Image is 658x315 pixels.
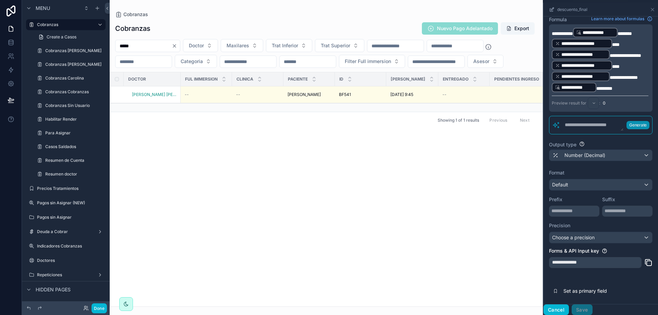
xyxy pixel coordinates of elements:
label: Precios Tratamientos [37,186,104,191]
button: Select Button [467,55,503,68]
label: Repeticiones [37,272,95,278]
button: Set as primary field [549,283,653,299]
a: Cobranzas [PERSON_NAME] [34,45,106,56]
label: Prefix [549,196,599,203]
a: Cobranzas Sin Usuario [34,100,106,111]
span: Categoria [181,58,203,65]
h1: Cobranzas [115,24,150,33]
span: descuento_final [557,7,587,12]
button: Done [92,303,107,313]
button: Generate [626,121,649,129]
label: Pagos sin Asignar (NEW) [37,200,104,206]
span: Paciente [288,76,308,82]
span: Create a Casos [47,34,76,40]
a: [PERSON_NAME] [PERSON_NAME] [132,92,176,97]
button: Select Button [339,55,405,68]
span: Choose a precision [552,234,595,240]
span: BF541 [339,92,351,97]
span: Doctor [189,42,204,49]
span: Filter Full immersion [345,58,391,65]
a: Cobranzas Cobranzas [34,86,106,97]
a: Precios Tratamientos [26,183,106,194]
a: Pagos sin Asignar [26,212,106,223]
span: Menu [36,5,50,12]
label: Habilitar Render [45,117,104,122]
span: Clinica [236,76,253,82]
a: BF541 [339,92,382,97]
span: -- [185,92,189,97]
a: Create a Casos [34,32,106,43]
span: Set as primary field [563,288,648,294]
label: Output type [549,141,576,148]
span: [DATE] 9:45 [390,92,413,97]
div: Preview result for : [552,97,600,109]
a: Doctores [26,255,106,266]
label: Doctores [37,258,104,263]
a: Cobranzas Carolina [34,73,106,84]
span: 0 [603,100,606,106]
label: Resumen de Cuenta [45,158,104,163]
label: Cobranzas [PERSON_NAME] [45,62,104,67]
a: -- [442,92,486,97]
a: Cobranzas [26,19,106,30]
span: Entregado [443,76,468,82]
a: Pagos sin Asignar (NEW) [26,197,106,208]
a: Cobranzas [115,11,148,18]
a: Resumen doctor [34,169,106,180]
label: Precision [549,222,653,229]
span: Showing 1 of 1 results [438,118,479,123]
p: Generate [629,122,647,128]
span: Asesor [473,58,489,65]
span: [PERSON_NAME] [391,76,425,82]
label: Indicadores Cobranzas [37,243,104,249]
a: Habilitar Render [34,114,106,125]
span: Trat Inferior [272,42,298,49]
button: Select Button [175,55,217,68]
label: Pagos sin Asignar [37,215,104,220]
label: Format [549,169,653,176]
span: Ful immersion [185,76,218,82]
a: Learn more about formulas [591,16,653,22]
label: Casos Saldados [45,144,104,149]
button: Choose a precision [549,232,653,243]
label: Cobranzas Carolina [45,75,104,81]
a: -- [185,92,228,97]
label: Cobranzas [PERSON_NAME] [45,48,104,53]
span: ID [339,76,343,82]
span: Maxilares [227,42,249,49]
label: Cobranzas Cobranzas [45,89,104,95]
a: Indicadores Cobranzas [26,241,106,252]
span: [PERSON_NAME] [288,92,321,97]
label: Formula [549,16,567,23]
span: -- [442,92,447,97]
button: Export [501,22,535,35]
a: Resumen de Cuenta [34,155,106,166]
button: Select Button [266,39,312,52]
label: Para Asignar [45,130,104,136]
label: Cobranzas [37,22,92,27]
button: Clear [172,43,180,49]
span: Cobranzas [123,11,148,18]
span: Pendientes ingreso [494,76,539,82]
a: Para Asignar [34,128,106,138]
span: Hidden pages [36,286,71,293]
span: Doctor [128,76,146,82]
span: Default [552,182,568,187]
span: Number (Decimal) [564,152,605,159]
label: Forms & API Input key [549,247,599,254]
a: [DATE] 9:45 [390,92,434,97]
a: Cobranzas [PERSON_NAME] [34,59,106,70]
a: Casos Saldados [34,141,106,152]
label: Cobranzas Sin Usuario [45,103,104,108]
a: Repeticiones [26,269,106,280]
button: Default [549,179,653,191]
label: Suffix [602,196,653,203]
button: Select Button [183,39,218,52]
label: Deuda a Cobrar [37,229,95,234]
a: -- [236,92,279,97]
span: Trat Superior [321,42,350,49]
button: Number (Decimal) [549,149,653,161]
span: Learn more about formulas [591,16,644,22]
